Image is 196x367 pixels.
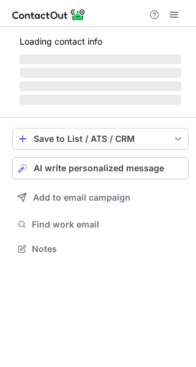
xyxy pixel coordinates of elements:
img: ContactOut v5.3.10 [12,7,86,22]
span: ‌ [20,54,181,64]
span: Notes [32,243,184,254]
div: Save to List / ATS / CRM [34,134,167,144]
span: ‌ [20,68,181,78]
span: ‌ [20,81,181,91]
button: Add to email campaign [12,187,189,209]
span: Add to email campaign [33,193,130,202]
button: Find work email [12,216,189,233]
button: AI write personalized message [12,157,189,179]
p: Loading contact info [20,37,181,46]
button: save-profile-one-click [12,128,189,150]
span: ‌ [20,95,181,105]
span: Find work email [32,219,184,230]
span: AI write personalized message [34,163,164,173]
button: Notes [12,240,189,258]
